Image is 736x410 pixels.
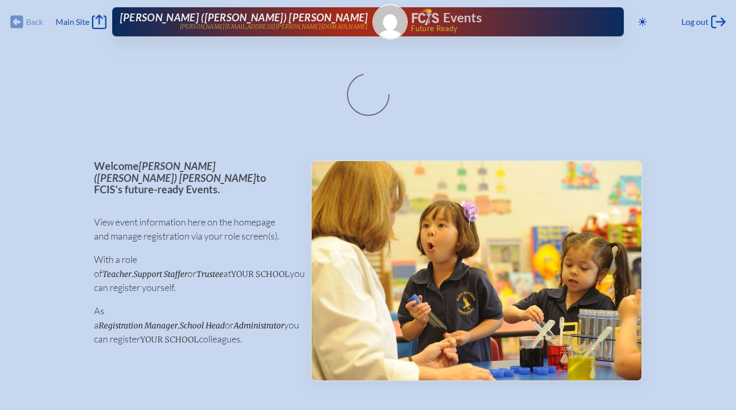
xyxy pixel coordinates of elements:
[94,160,294,195] p: Welcome to FCIS’s future-ready Events.
[94,160,256,184] span: [PERSON_NAME] ([PERSON_NAME]) [PERSON_NAME]
[120,11,368,23] span: [PERSON_NAME] ([PERSON_NAME]) [PERSON_NAME]
[372,4,408,39] a: Gravatar
[94,253,294,295] p: With a role of , or at you can register yourself.
[312,161,641,380] img: Events
[180,23,368,30] p: [PERSON_NAME][EMAIL_ADDRESS][PERSON_NAME][DOMAIN_NAME]
[99,321,178,330] span: Registration Manager
[140,335,199,345] span: your school
[94,215,294,243] p: View event information here on the homepage and manage registration via your role screen(s).
[56,17,89,27] span: Main Site
[196,269,223,279] span: Trustee
[102,269,131,279] span: Teacher
[411,25,591,32] span: Future Ready
[180,321,225,330] span: School Head
[94,304,294,346] p: As a , or you can register colleagues.
[133,269,188,279] span: Support Staffer
[145,11,368,32] a: [PERSON_NAME] ([PERSON_NAME]) [PERSON_NAME][PERSON_NAME][EMAIL_ADDRESS][PERSON_NAME][DOMAIN_NAME]
[412,8,591,32] div: FCIS Events — Future ready
[373,5,407,38] img: Gravatar
[681,17,708,27] span: Log out
[56,15,106,29] a: Main Site
[231,269,290,279] span: your school
[234,321,284,330] span: Administrator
